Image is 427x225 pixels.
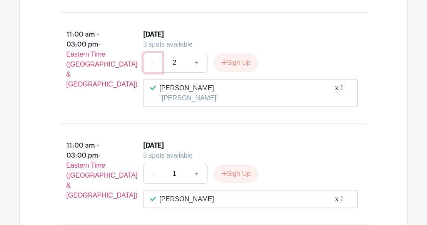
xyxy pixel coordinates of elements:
p: 11:00 am - 03:00 pm [46,137,130,204]
button: Sign Up [214,165,258,183]
div: [DATE] [143,141,164,151]
p: [PERSON_NAME] [159,83,219,93]
div: 3 spots available [143,40,351,49]
p: 11:00 am - 03:00 pm [46,26,130,93]
p: [PERSON_NAME] [159,194,214,204]
div: x 1 [335,194,344,204]
div: x 1 [335,83,344,103]
a: - [143,53,162,73]
button: Sign Up [214,54,258,72]
span: - Eastern Time ([GEOGRAPHIC_DATA] & [GEOGRAPHIC_DATA]) [66,152,138,199]
a: + [186,53,207,73]
div: 3 spots available [143,151,351,161]
div: [DATE] [143,30,164,40]
p: "[PERSON_NAME]" [159,93,219,103]
a: - [143,164,162,184]
a: + [186,164,207,184]
span: - Eastern Time ([GEOGRAPHIC_DATA] & [GEOGRAPHIC_DATA]) [66,41,138,88]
